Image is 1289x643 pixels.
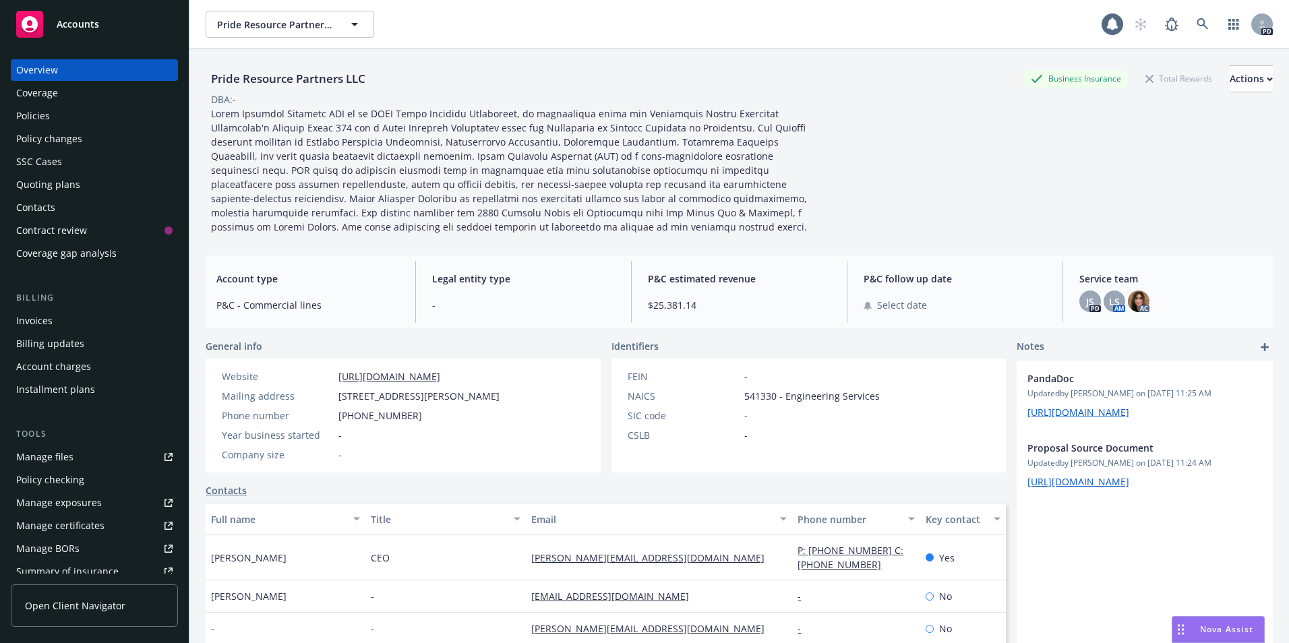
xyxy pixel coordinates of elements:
[338,389,500,403] span: [STREET_ADDRESS][PERSON_NAME]
[939,589,952,603] span: No
[211,589,287,603] span: [PERSON_NAME]
[1172,616,1265,643] button: Nova Assist
[1139,70,1219,87] div: Total Rewards
[798,512,900,526] div: Phone number
[744,428,748,442] span: -
[338,428,342,442] span: -
[211,92,236,106] div: DBA: -
[11,243,178,264] a: Coverage gap analysis
[877,298,927,312] span: Select date
[1027,388,1262,400] span: Updated by [PERSON_NAME] on [DATE] 11:25 AM
[206,503,365,535] button: Full name
[1189,11,1216,38] a: Search
[11,197,178,218] a: Contacts
[1109,295,1120,309] span: LS
[792,503,920,535] button: Phone number
[611,339,659,353] span: Identifiers
[371,512,505,526] div: Title
[206,483,247,497] a: Contacts
[371,589,374,603] span: -
[798,544,903,571] a: P: [PHONE_NUMBER] C:[PHONE_NUMBER]
[211,512,345,526] div: Full name
[211,551,287,565] span: [PERSON_NAME]
[11,59,178,81] a: Overview
[432,298,615,312] span: -
[16,82,58,104] div: Coverage
[744,408,748,423] span: -
[939,621,952,636] span: No
[16,333,84,355] div: Billing updates
[531,590,700,603] a: [EMAIL_ADDRESS][DOMAIN_NAME]
[16,561,119,582] div: Summary of insurance
[338,370,440,383] a: [URL][DOMAIN_NAME]
[11,333,178,355] a: Billing updates
[1230,66,1273,92] div: Actions
[11,105,178,127] a: Policies
[11,356,178,377] a: Account charges
[1230,65,1273,92] button: Actions
[531,551,775,564] a: [PERSON_NAME][EMAIL_ADDRESS][DOMAIN_NAME]
[16,151,62,173] div: SSC Cases
[16,469,84,491] div: Policy checking
[864,272,1046,286] span: P&C follow up date
[11,446,178,468] a: Manage files
[371,621,374,636] span: -
[16,220,87,241] div: Contract review
[1027,371,1227,386] span: PandaDoc
[11,515,178,537] a: Manage certificates
[11,538,178,559] a: Manage BORs
[1128,290,1149,312] img: photo
[1257,339,1273,355] a: add
[11,492,178,514] a: Manage exposures
[16,446,73,468] div: Manage files
[211,107,810,233] span: Lorem Ipsumdol Sitametc ADI el se DOEI Tempo Incididu Utlaboreet, do magnaaliqua enima min Veniam...
[648,298,831,312] span: $25,381.14
[222,428,333,442] div: Year business started
[16,310,53,332] div: Invoices
[628,428,739,442] div: CSLB
[16,197,55,218] div: Contacts
[1086,295,1094,309] span: JS
[16,128,82,150] div: Policy changes
[338,448,342,462] span: -
[16,515,104,537] div: Manage certificates
[628,389,739,403] div: NAICS
[16,59,58,81] div: Overview
[798,590,812,603] a: -
[16,492,102,514] div: Manage exposures
[338,408,422,423] span: [PHONE_NUMBER]
[11,220,178,241] a: Contract review
[1027,475,1129,488] a: [URL][DOMAIN_NAME]
[57,19,99,30] span: Accounts
[11,379,178,400] a: Installment plans
[365,503,525,535] button: Title
[222,448,333,462] div: Company size
[216,272,399,286] span: Account type
[16,243,117,264] div: Coverage gap analysis
[16,105,50,127] div: Policies
[11,128,178,150] a: Policy changes
[222,408,333,423] div: Phone number
[16,356,91,377] div: Account charges
[11,174,178,195] a: Quoting plans
[206,11,374,38] button: Pride Resource Partners LLC
[744,389,880,403] span: 541330 - Engineering Services
[628,408,739,423] div: SIC code
[744,369,748,384] span: -
[531,512,773,526] div: Email
[25,599,125,613] span: Open Client Navigator
[526,503,793,535] button: Email
[1200,623,1253,635] span: Nova Assist
[11,561,178,582] a: Summary of insurance
[1017,339,1044,355] span: Notes
[1017,430,1273,499] div: Proposal Source DocumentUpdatedby [PERSON_NAME] on [DATE] 11:24 AM[URL][DOMAIN_NAME]
[432,272,615,286] span: Legal entity type
[206,70,371,88] div: Pride Resource Partners LLC
[217,18,334,32] span: Pride Resource Partners LLC
[939,551,955,565] span: Yes
[1158,11,1185,38] a: Report a Bug
[211,621,214,636] span: -
[11,151,178,173] a: SSC Cases
[1017,361,1273,430] div: PandaDocUpdatedby [PERSON_NAME] on [DATE] 11:25 AM[URL][DOMAIN_NAME]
